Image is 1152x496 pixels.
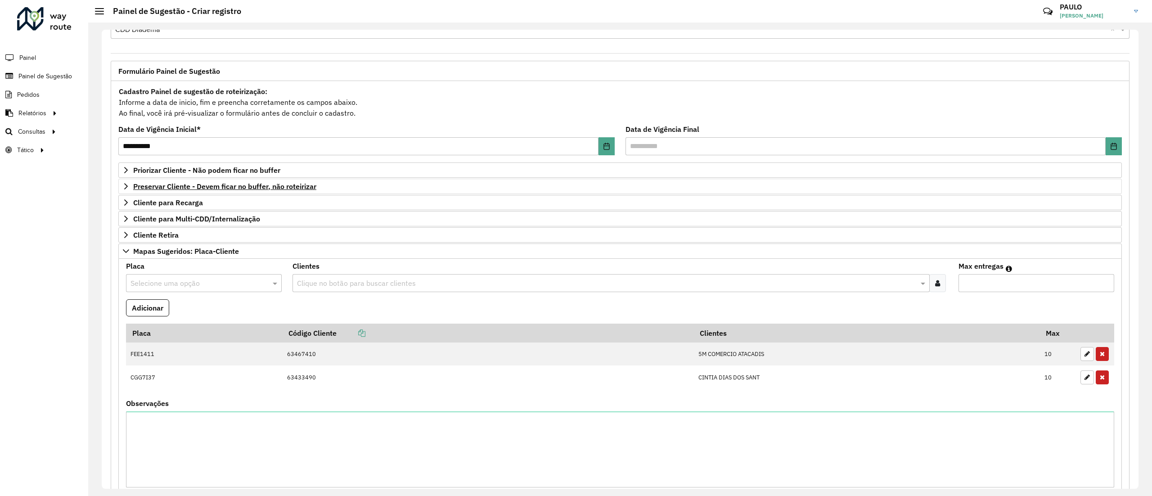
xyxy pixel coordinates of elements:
label: Observações [126,398,169,409]
span: [PERSON_NAME] [1060,12,1127,20]
button: Choose Date [1106,137,1122,155]
td: 63467410 [283,343,694,366]
td: 63433490 [283,365,694,389]
div: Informe a data de inicio, fim e preencha corretamente os campos abaixo. Ao final, você irá pré-vi... [118,86,1122,119]
th: Max [1040,324,1076,343]
span: Painel de Sugestão [18,72,72,81]
span: Painel [19,53,36,63]
th: Código Cliente [283,324,694,343]
a: Priorizar Cliente - Não podem ficar no buffer [118,162,1122,178]
label: Max entregas [958,261,1003,271]
td: 10 [1040,365,1076,389]
td: FEE1411 [126,343,283,366]
span: Formulário Painel de Sugestão [118,68,220,75]
label: Clientes [292,261,319,271]
span: Cliente para Multi-CDD/Internalização [133,215,260,222]
span: Tático [17,145,34,155]
a: Cliente para Multi-CDD/Internalização [118,211,1122,226]
td: CINTIA DIAS DOS SANT [693,365,1039,389]
a: Copiar [337,329,365,338]
a: Cliente para Recarga [118,195,1122,210]
span: Preservar Cliente - Devem ficar no buffer, não roteirizar [133,183,316,190]
label: Data de Vigência Final [625,124,699,135]
label: Data de Vigência Inicial [118,124,201,135]
span: Relatórios [18,108,46,118]
span: Pedidos [17,90,40,99]
span: Consultas [18,127,45,136]
em: Máximo de clientes que serão colocados na mesma rota com os clientes informados [1006,265,1012,272]
label: Placa [126,261,144,271]
h3: PAULO [1060,3,1127,11]
td: CGG7I37 [126,365,283,389]
td: 10 [1040,343,1076,366]
a: Cliente Retira [118,227,1122,243]
th: Clientes [693,324,1039,343]
button: Adicionar [126,299,169,316]
td: 5M COMERCIO ATACADIS [693,343,1039,366]
span: Priorizar Cliente - Não podem ficar no buffer [133,167,280,174]
a: Mapas Sugeridos: Placa-Cliente [118,243,1122,259]
button: Choose Date [598,137,615,155]
span: Cliente Retira [133,231,179,239]
h2: Painel de Sugestão - Criar registro [104,6,241,16]
a: Preservar Cliente - Devem ficar no buffer, não roteirizar [118,179,1122,194]
span: Cliente para Recarga [133,199,203,206]
span: Clear all [1111,24,1118,35]
strong: Cadastro Painel de sugestão de roteirização: [119,87,267,96]
th: Placa [126,324,283,343]
a: Contato Rápido [1038,2,1057,21]
span: Mapas Sugeridos: Placa-Cliente [133,248,239,255]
